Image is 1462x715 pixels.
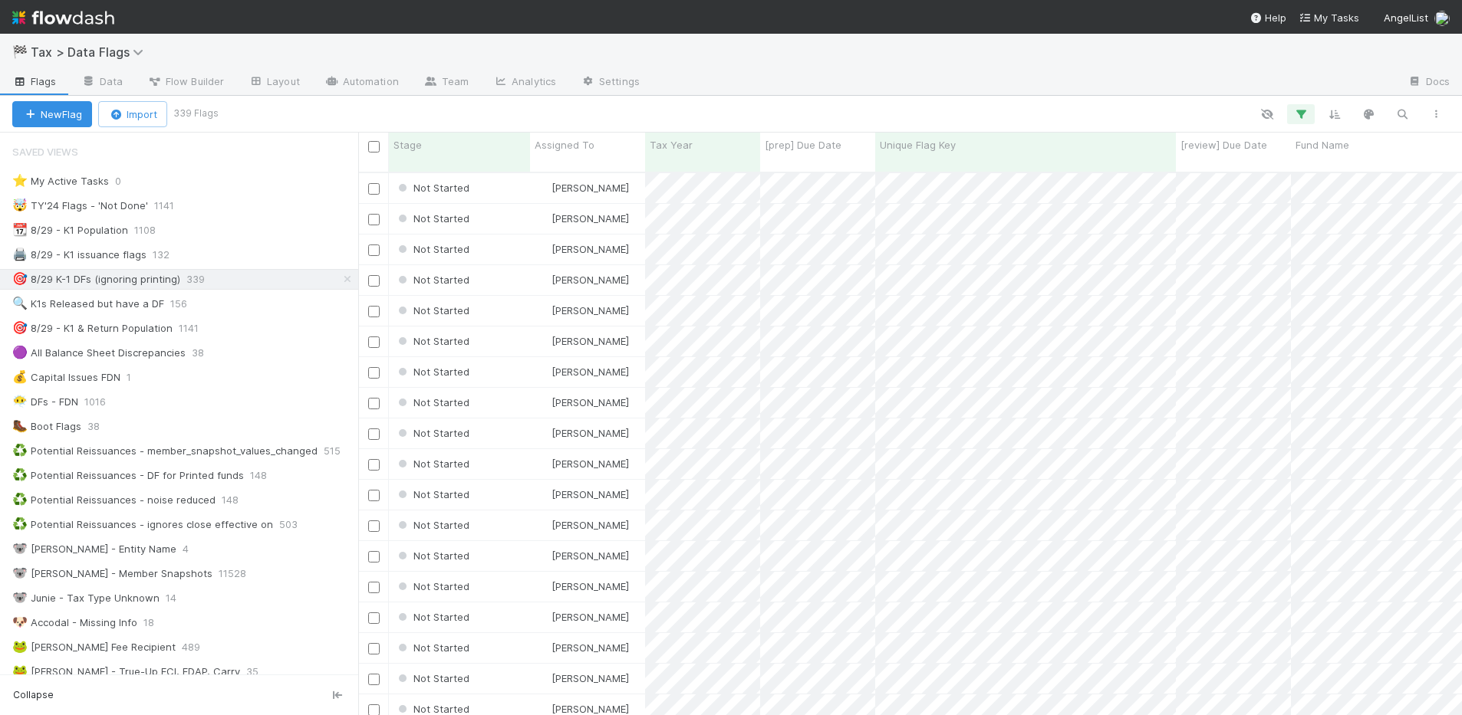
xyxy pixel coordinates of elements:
[12,136,78,167] span: Saved Views
[552,396,629,408] span: [PERSON_NAME]
[1384,11,1428,24] span: AngelList
[368,551,380,562] input: Toggle Row Selected
[219,564,262,583] span: 11528
[395,548,469,563] div: Not Started
[395,458,469,470] span: Not Started
[395,519,469,531] span: Not Started
[880,137,956,153] span: Unique Flag Key
[537,458,549,470] img: avatar_e41e7ae5-e7d9-4d8d-9f56-31b0d7a2f4fd.png
[395,396,469,408] span: Not Started
[12,540,176,559] div: [PERSON_NAME] - Entity Name
[84,392,121,412] span: 1016
[153,245,185,264] span: 132
[127,368,147,387] span: 1
[12,638,176,657] div: [PERSON_NAME] Fee Recipient
[411,71,481,95] a: Team
[537,611,549,623] img: avatar_cfa6ccaa-c7d9-46b3-b608-2ec56ecf97ad.png
[537,641,549,654] img: avatar_cfa6ccaa-c7d9-46b3-b608-2ec56ecf97ad.png
[368,612,380,624] input: Toggle Row Selected
[537,580,549,592] img: avatar_e41e7ae5-e7d9-4d8d-9f56-31b0d7a2f4fd.png
[395,672,469,684] span: Not Started
[537,274,549,286] img: avatar_d45d11ee-0024-4901-936f-9df0a9cc3b4e.png
[12,468,28,481] span: ♻️
[536,425,629,441] div: [PERSON_NAME]
[552,427,629,439] span: [PERSON_NAME]
[12,172,109,191] div: My Active Tasks
[12,321,28,334] span: 🎯
[368,244,380,256] input: Toggle Row Selected
[368,214,380,225] input: Toggle Row Selected
[552,549,629,562] span: [PERSON_NAME]
[395,366,469,378] span: Not Started
[12,417,81,436] div: Boot Flags
[12,490,216,510] div: Potential Reissuances - noise reduced
[537,182,549,194] img: avatar_711f55b7-5a46-40da-996f-bc93b6b86381.png
[166,589,192,608] span: 14
[1299,11,1359,24] span: My Tasks
[1395,71,1462,95] a: Docs
[182,638,216,657] span: 489
[183,540,204,559] span: 4
[324,441,356,461] span: 515
[12,395,28,408] span: 😶‍🌫️
[537,519,549,531] img: avatar_711f55b7-5a46-40da-996f-bc93b6b86381.png
[552,274,629,286] span: [PERSON_NAME]
[173,107,219,120] small: 339 Flags
[236,71,312,95] a: Layout
[98,101,167,127] button: Import
[12,223,28,236] span: 📆
[395,180,469,195] div: Not Started
[552,519,629,531] span: [PERSON_NAME]
[395,611,469,623] span: Not Started
[12,294,164,313] div: K1s Released but have a DF
[537,396,549,408] img: avatar_711f55b7-5a46-40da-996f-bc93b6b86381.png
[12,221,128,240] div: 8/29 - K1 Population
[536,579,629,594] div: [PERSON_NAME]
[395,671,469,686] div: Not Started
[12,466,244,485] div: Potential Reissuances - DF for Printed funds
[552,335,629,347] span: [PERSON_NAME]
[1296,137,1349,153] span: Fund Name
[395,272,469,287] div: Not Started
[12,196,148,215] div: TY'24 Flags - 'Not Done'
[12,346,28,359] span: 🟣
[536,180,629,195] div: [PERSON_NAME]
[395,580,469,592] span: Not Started
[115,172,137,191] span: 0
[395,549,469,562] span: Not Started
[12,198,28,212] span: 🤯
[12,515,273,534] div: Potential Reissuances - ignores close effective on
[1250,10,1286,25] div: Help
[147,74,224,89] span: Flow Builder
[12,370,28,383] span: 💰
[395,487,469,502] div: Not Started
[552,243,629,255] span: [PERSON_NAME]
[536,211,629,226] div: [PERSON_NAME]
[368,183,380,195] input: Toggle Row Selected
[395,274,469,286] span: Not Started
[69,71,135,95] a: Data
[186,270,220,289] span: 339
[12,542,28,555] span: 🐨
[12,245,147,264] div: 8/29 - K1 issuance flags
[12,272,28,285] span: 🎯
[536,517,629,533] div: [PERSON_NAME]
[395,579,469,594] div: Not Started
[395,212,469,225] span: Not Started
[368,643,380,654] input: Toggle Row Selected
[536,272,629,287] div: [PERSON_NAME]
[395,211,469,226] div: Not Started
[12,74,57,89] span: Flags
[568,71,652,95] a: Settings
[368,428,380,440] input: Toggle Row Selected
[650,137,693,153] span: Tax Year
[536,333,629,349] div: [PERSON_NAME]
[393,137,422,153] span: Stage
[395,241,469,257] div: Not Started
[12,319,173,338] div: 8/29 - K1 & Return Population
[87,417,115,436] span: 38
[552,182,629,194] span: [PERSON_NAME]
[552,212,629,225] span: [PERSON_NAME]
[395,517,469,533] div: Not Started
[368,367,380,379] input: Toggle Row Selected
